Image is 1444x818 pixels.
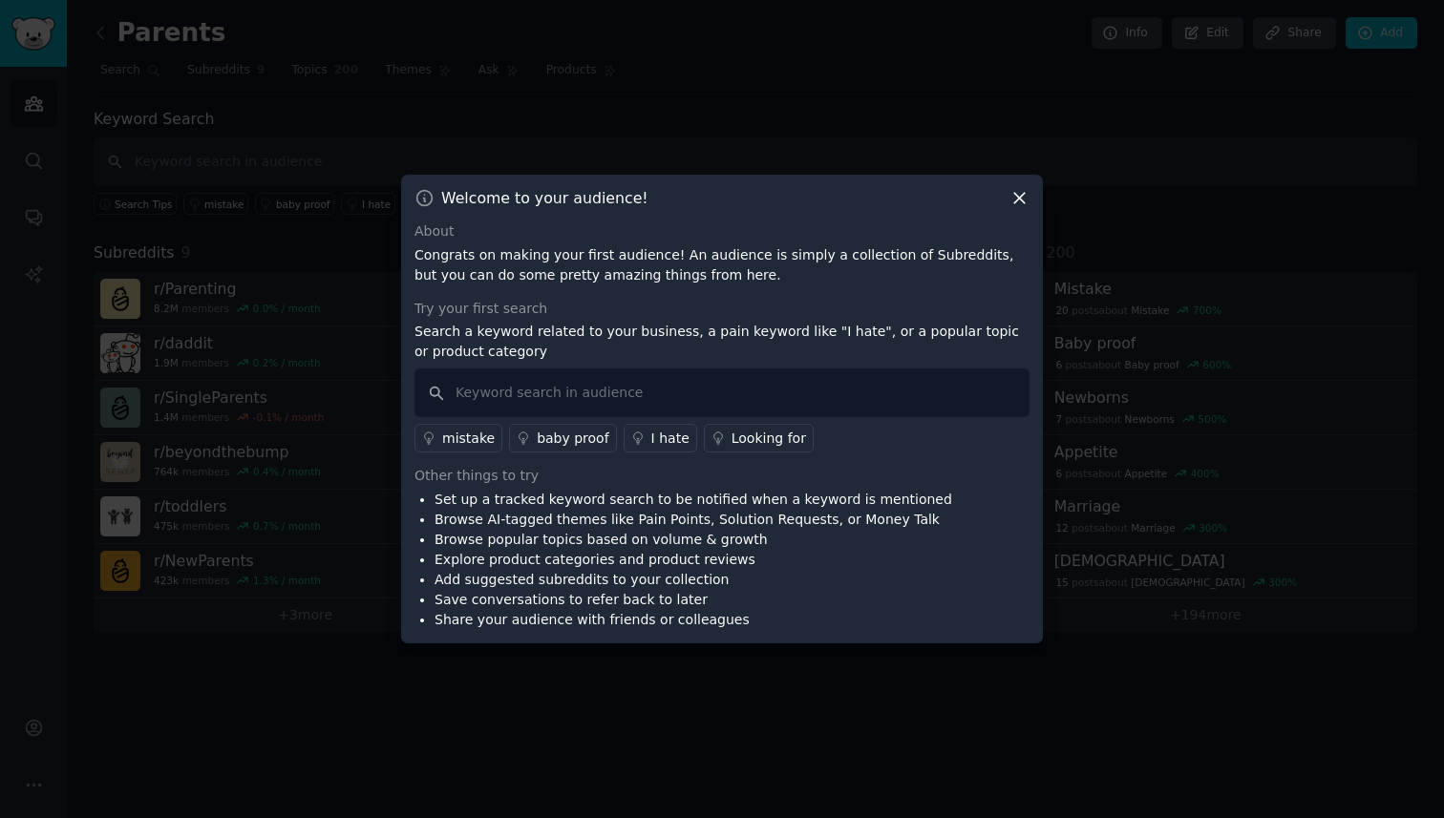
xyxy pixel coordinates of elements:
li: Browse popular topics based on volume & growth [435,530,952,550]
div: mistake [442,429,495,449]
h3: Welcome to your audience! [441,188,648,208]
div: About [414,221,1030,241]
div: Try your first search [414,299,1030,319]
div: I hate [651,429,690,449]
div: baby proof [537,429,608,449]
div: Other things to try [414,466,1030,486]
a: Looking for [704,424,814,452]
input: Keyword search in audience [414,368,1030,417]
a: mistake [414,424,502,452]
li: Set up a tracked keyword search to be notified when a keyword is mentioned [435,490,952,510]
li: Explore product categories and product reviews [435,550,952,570]
div: Looking for [732,429,806,449]
li: Browse AI-tagged themes like Pain Points, Solution Requests, or Money Talk [435,510,952,530]
li: Save conversations to refer back to later [435,590,952,610]
a: baby proof [509,424,616,452]
p: Search a keyword related to your business, a pain keyword like "I hate", or a popular topic or pr... [414,322,1030,362]
a: I hate [624,424,697,452]
li: Share your audience with friends or colleagues [435,610,952,630]
li: Add suggested subreddits to your collection [435,570,952,590]
p: Congrats on making your first audience! An audience is simply a collection of Subreddits, but you... [414,245,1030,285]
